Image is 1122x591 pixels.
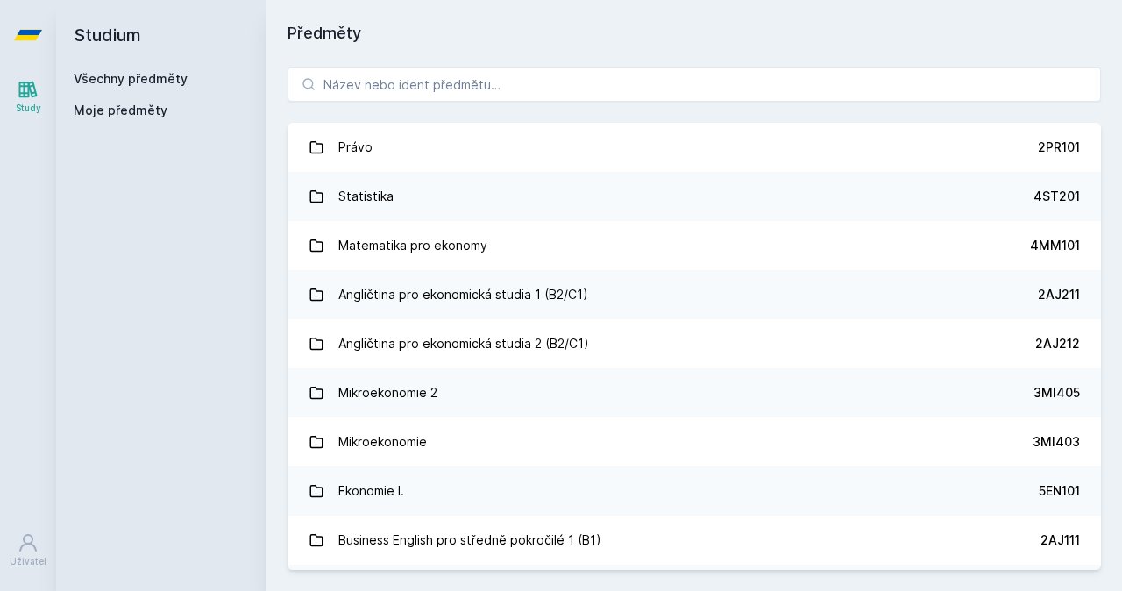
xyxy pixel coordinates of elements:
div: 2AJ111 [1040,531,1080,549]
a: Právo 2PR101 [288,123,1101,172]
div: Mikroekonomie 2 [338,375,437,410]
div: Mikroekonomie [338,424,427,459]
a: Uživatel [4,523,53,577]
div: Angličtina pro ekonomická studia 2 (B2/C1) [338,326,589,361]
div: 2PR101 [1038,139,1080,156]
div: 5EN101 [1039,482,1080,500]
span: Moje předměty [74,102,167,119]
div: 4MM101 [1030,237,1080,254]
a: Study [4,70,53,124]
div: Statistika [338,179,394,214]
h1: Předměty [288,21,1101,46]
a: Angličtina pro ekonomická studia 2 (B2/C1) 2AJ212 [288,319,1101,368]
a: Mikroekonomie 3MI403 [288,417,1101,466]
div: 3MI405 [1033,384,1080,402]
a: Všechny předměty [74,71,188,86]
a: Angličtina pro ekonomická studia 1 (B2/C1) 2AJ211 [288,270,1101,319]
div: Angličtina pro ekonomická studia 1 (B2/C1) [338,277,588,312]
div: 2AJ211 [1038,286,1080,303]
a: Statistika 4ST201 [288,172,1101,221]
div: Právo [338,130,373,165]
div: 2AJ212 [1035,335,1080,352]
div: 3MI403 [1033,433,1080,451]
div: Ekonomie I. [338,474,404,509]
a: Business English pro středně pokročilé 1 (B1) 2AJ111 [288,516,1101,565]
a: Ekonomie I. 5EN101 [288,466,1101,516]
input: Název nebo ident předmětu… [288,67,1101,102]
div: Study [16,102,41,115]
div: Uživatel [10,555,46,568]
a: Mikroekonomie 2 3MI405 [288,368,1101,417]
div: 4ST201 [1033,188,1080,205]
a: Matematika pro ekonomy 4MM101 [288,221,1101,270]
div: Matematika pro ekonomy [338,228,487,263]
div: Business English pro středně pokročilé 1 (B1) [338,523,601,558]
